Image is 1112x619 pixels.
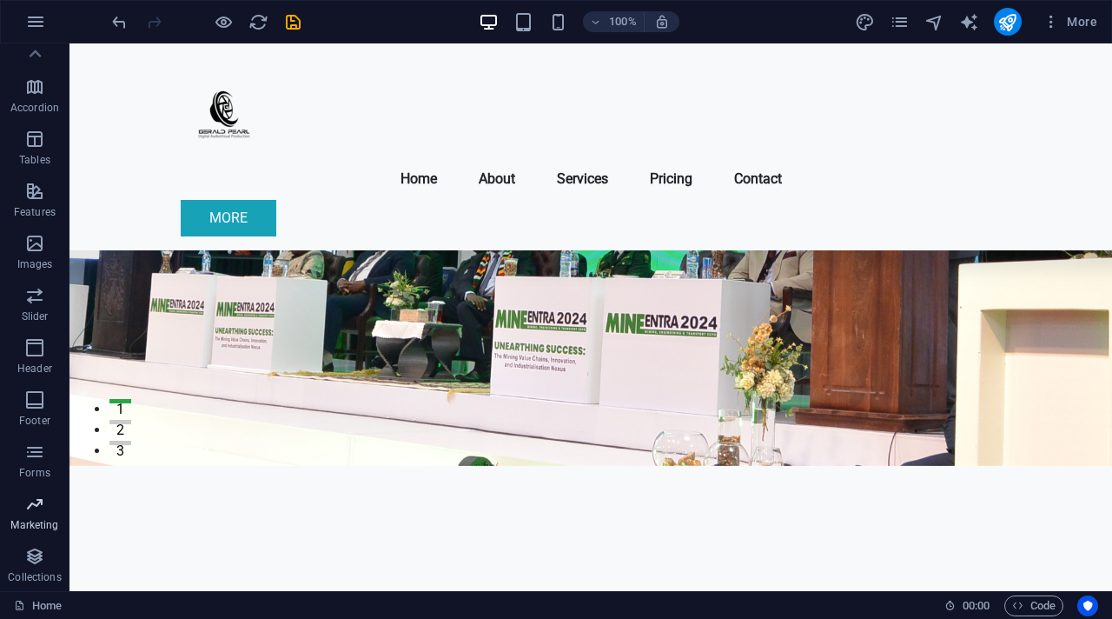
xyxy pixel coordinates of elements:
[959,11,980,32] button: text_generator
[1042,13,1097,30] span: More
[213,11,234,32] button: Click here to leave preview mode and continue editing
[248,12,268,32] i: Reload page
[997,12,1017,32] i: Publish
[109,12,129,32] i: Undo: Delete WhatsApp (Ctrl+Z)
[890,12,910,32] i: Pages (Ctrl+Alt+S)
[17,362,52,376] p: Header
[924,11,945,32] button: navigator
[855,11,876,32] button: design
[40,356,62,360] button: 1
[963,596,990,616] span: 00 00
[40,397,62,402] button: 3
[283,12,303,32] i: Save (Ctrl+S)
[609,11,637,32] h6: 100%
[944,596,990,616] h6: Session time
[994,8,1022,36] button: publish
[248,11,268,32] button: reload
[1004,596,1063,616] button: Code
[8,570,61,584] p: Collections
[1077,596,1098,616] button: Usercentrics
[959,12,979,32] i: AI Writer
[109,11,129,32] button: undo
[282,11,303,32] button: save
[583,11,645,32] button: 100%
[40,376,62,381] button: 2
[19,414,50,428] p: Footer
[975,599,977,612] span: :
[1012,596,1056,616] span: Code
[10,518,58,532] p: Marketing
[19,466,50,480] p: Forms
[14,205,56,219] p: Features
[19,153,50,167] p: Tables
[14,596,62,616] a: Click to cancel selection. Double-click to open Pages
[17,257,53,271] p: Images
[1036,8,1104,36] button: More
[924,12,944,32] i: Navigator
[22,309,49,323] p: Slider
[654,14,670,30] i: On resize automatically adjust zoom level to fit chosen device.
[10,101,59,115] p: Accordion
[890,11,910,32] button: pages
